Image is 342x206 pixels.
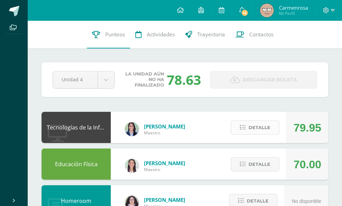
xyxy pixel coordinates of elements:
div: Educación Física [42,149,111,180]
span: Detalle [249,158,270,171]
span: Detalle [249,121,270,134]
span: Descargar boleta [243,71,297,88]
span: Carmenrosa [279,4,308,11]
span: [PERSON_NAME] [144,123,185,130]
span: 14 [241,9,249,17]
span: Maestro [144,130,185,136]
span: Maestro [144,167,185,172]
img: 68dbb99899dc55733cac1a14d9d2f825.png [125,159,139,173]
a: Actividades [130,21,180,48]
div: Tecnologías de la Información y Comunicación: Computación [42,112,111,143]
div: 79.95 [294,112,321,143]
span: Actividades [147,31,175,38]
a: Punteos [87,21,130,48]
span: Contactos [249,31,273,38]
span: Mi Perfil [279,10,308,16]
button: Detalle [231,157,279,171]
span: La unidad aún no ha finalizado [124,71,164,88]
button: Detalle [231,120,279,135]
span: [PERSON_NAME] [144,196,185,203]
span: Punteos [105,31,125,38]
a: Contactos [230,21,279,48]
img: 9c985a67a065490b763b888f5ada6da6.png [260,3,274,17]
span: [PERSON_NAME] [144,160,185,167]
span: No disponible [292,198,321,204]
span: Unidad 4 [62,71,89,88]
a: Trayectoria [180,21,230,48]
a: Unidad 4 [53,71,114,88]
div: 70.00 [294,149,321,180]
div: 78.63 [167,71,201,89]
span: Trayectoria [197,31,225,38]
img: 7489ccb779e23ff9f2c3e89c21f82ed0.png [125,122,139,136]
